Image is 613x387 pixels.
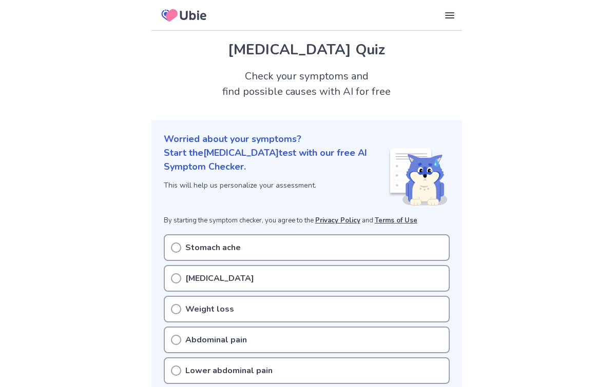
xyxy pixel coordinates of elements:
p: Lower abdominal pain [185,364,273,377]
p: [MEDICAL_DATA] [185,272,254,284]
h2: Check your symptoms and find possible causes with AI for free [151,69,462,99]
img: Shiba [388,148,448,206]
p: This will help us personalize your assessment. [164,180,388,191]
p: By starting the symptom checker, you agree to the and [164,216,450,226]
a: Terms of Use [375,216,417,225]
a: Privacy Policy [315,216,360,225]
p: Weight loss [185,303,234,315]
h1: [MEDICAL_DATA] Quiz [164,39,450,60]
p: Start the [MEDICAL_DATA] test with our free AI Symptom Checker. [164,146,388,174]
p: Stomach ache [185,241,241,254]
p: Worried about your symptoms? [164,132,450,146]
p: Abdominal pain [185,334,247,346]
